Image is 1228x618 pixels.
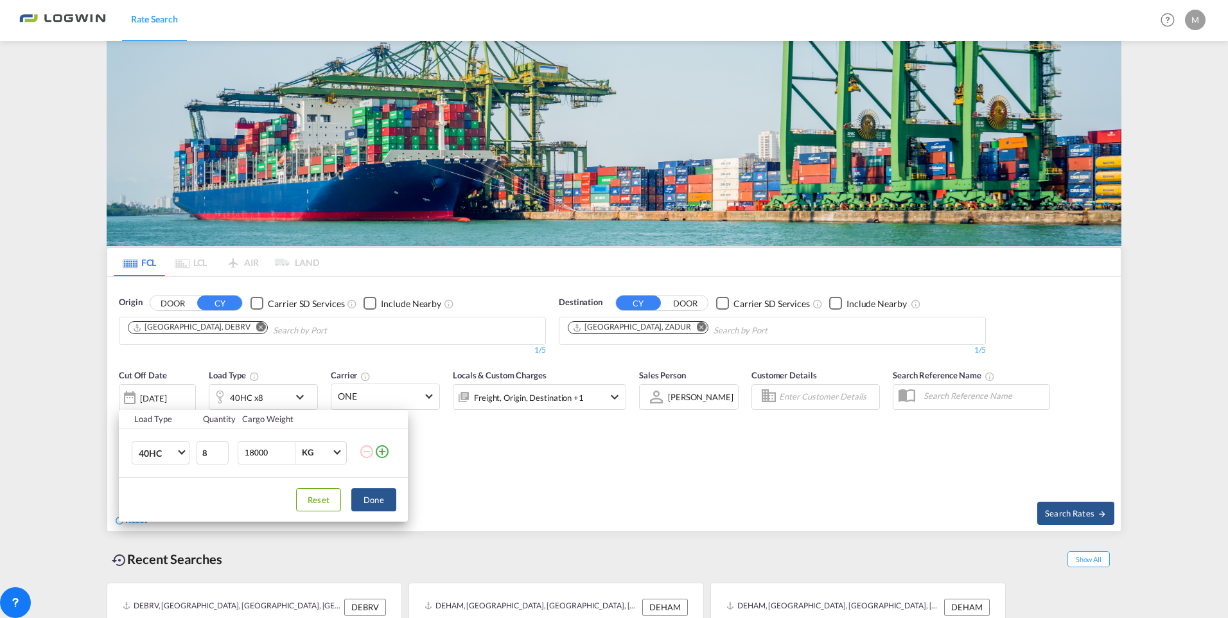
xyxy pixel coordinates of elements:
md-icon: icon-plus-circle-outline [374,444,390,459]
md-select: Choose: 40HC [132,441,189,464]
button: Reset [296,488,341,511]
span: 40HC [139,447,176,460]
th: Quantity [195,410,235,428]
input: Qty [197,441,229,464]
button: Done [351,488,396,511]
th: Load Type [119,410,195,428]
md-icon: icon-minus-circle-outline [359,444,374,459]
div: Cargo Weight [242,413,351,425]
input: Enter Weight [243,442,295,464]
div: KG [302,447,313,457]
